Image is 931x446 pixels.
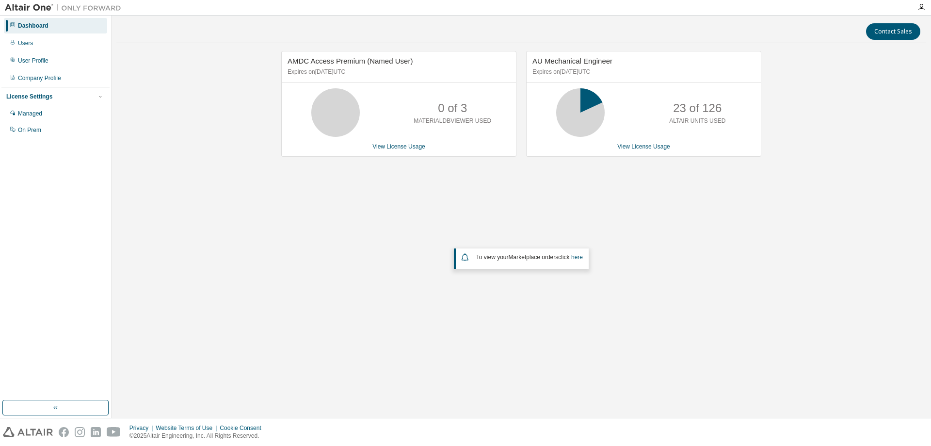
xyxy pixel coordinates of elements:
img: altair_logo.svg [3,427,53,437]
p: © 2025 Altair Engineering, Inc. All Rights Reserved. [129,432,267,440]
a: View License Usage [372,143,425,150]
em: Marketplace orders [509,254,559,261]
div: Managed [18,110,42,117]
p: 0 of 3 [438,100,467,116]
a: here [571,254,583,261]
div: User Profile [18,57,48,65]
img: linkedin.svg [91,427,101,437]
div: Website Terms of Use [156,424,220,432]
span: To view your click [476,254,583,261]
p: 23 of 126 [673,100,722,116]
p: MATERIALDBVIEWER USED [414,117,491,125]
button: Contact Sales [866,23,920,40]
div: Users [18,39,33,47]
div: Dashboard [18,22,48,30]
div: Cookie Consent [220,424,267,432]
img: Altair One [5,3,126,13]
div: Company Profile [18,74,61,82]
span: AU Mechanical Engineer [532,57,612,65]
img: youtube.svg [107,427,121,437]
div: License Settings [6,93,52,100]
img: facebook.svg [59,427,69,437]
img: instagram.svg [75,427,85,437]
p: Expires on [DATE] UTC [288,68,508,76]
a: View License Usage [617,143,670,150]
span: AMDC Access Premium (Named User) [288,57,413,65]
p: Expires on [DATE] UTC [532,68,753,76]
div: On Prem [18,126,41,134]
div: Privacy [129,424,156,432]
p: ALTAIR UNITS USED [669,117,725,125]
